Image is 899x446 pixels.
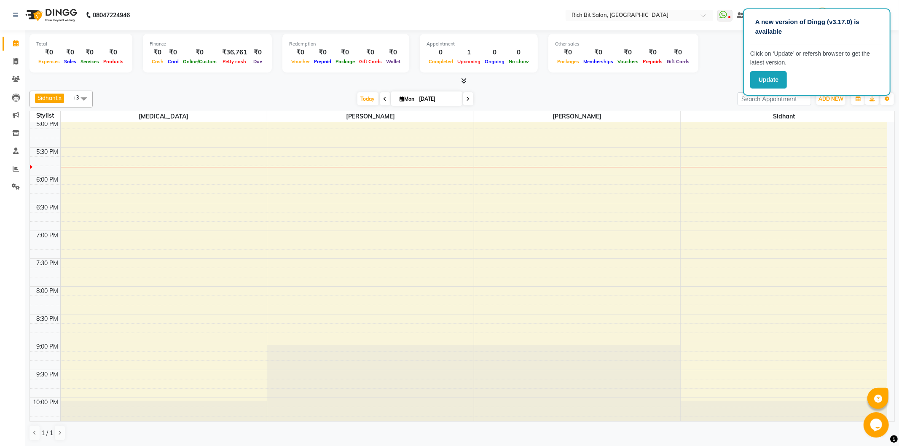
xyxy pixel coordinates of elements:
[681,111,887,122] span: Sidhant
[166,48,181,57] div: ₹0
[615,59,641,64] span: Vouchers
[36,48,62,57] div: ₹0
[665,48,692,57] div: ₹0
[333,59,357,64] span: Package
[61,111,267,122] span: [MEDICAL_DATA]
[72,94,86,101] span: +3
[93,3,130,27] b: 08047224946
[36,59,62,64] span: Expenses
[427,40,531,48] div: Appointment
[289,40,403,48] div: Redemption
[78,59,101,64] span: Services
[150,40,265,48] div: Finance
[333,48,357,57] div: ₹0
[30,111,60,120] div: Stylist
[35,259,60,268] div: 7:30 PM
[750,49,883,67] p: Click on ‘Update’ or refersh browser to get the latest version.
[474,111,681,122] span: [PERSON_NAME]
[384,59,403,64] span: Wallet
[581,59,615,64] span: Memberships
[507,48,531,57] div: 0
[427,48,455,57] div: 0
[555,48,581,57] div: ₹0
[35,231,60,240] div: 7:00 PM
[818,96,843,102] span: ADD NEW
[35,370,60,379] div: 9:30 PM
[755,17,878,36] p: A new version of Dingg (v3.17.0) is available
[181,48,219,57] div: ₹0
[555,59,581,64] span: Packages
[150,59,166,64] span: Cash
[35,148,60,156] div: 5:30 PM
[398,96,417,102] span: Mon
[250,48,265,57] div: ₹0
[78,48,101,57] div: ₹0
[150,48,166,57] div: ₹0
[483,59,507,64] span: Ongoing
[738,92,811,105] input: Search Appointment
[357,48,384,57] div: ₹0
[38,94,58,101] span: Sidhant
[357,92,378,105] span: Today
[641,59,665,64] span: Prepaids
[35,175,60,184] div: 6:00 PM
[483,48,507,57] div: 0
[384,48,403,57] div: ₹0
[357,59,384,64] span: Gift Cards
[417,93,459,105] input: 2025-09-01
[507,59,531,64] span: No show
[615,48,641,57] div: ₹0
[581,48,615,57] div: ₹0
[455,48,483,57] div: 1
[36,40,126,48] div: Total
[815,8,830,22] img: Parimal Kadam
[864,412,891,438] iframe: chat widget
[251,59,264,64] span: Due
[267,111,474,122] span: [PERSON_NAME]
[181,59,219,64] span: Online/Custom
[641,48,665,57] div: ₹0
[289,59,312,64] span: Voucher
[816,93,845,105] button: ADD NEW
[101,48,126,57] div: ₹0
[312,59,333,64] span: Prepaid
[665,59,692,64] span: Gift Cards
[289,48,312,57] div: ₹0
[101,59,126,64] span: Products
[32,398,60,407] div: 10:00 PM
[455,59,483,64] span: Upcoming
[427,59,455,64] span: Completed
[62,59,78,64] span: Sales
[35,314,60,323] div: 8:30 PM
[35,287,60,296] div: 8:00 PM
[555,40,692,48] div: Other sales
[166,59,181,64] span: Card
[35,342,60,351] div: 9:00 PM
[35,120,60,129] div: 5:00 PM
[21,3,79,27] img: logo
[58,94,62,101] a: x
[219,48,250,57] div: ₹36,761
[41,429,53,438] span: 1 / 1
[750,71,787,89] button: Update
[221,59,249,64] span: Petty cash
[62,48,78,57] div: ₹0
[35,203,60,212] div: 6:30 PM
[312,48,333,57] div: ₹0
